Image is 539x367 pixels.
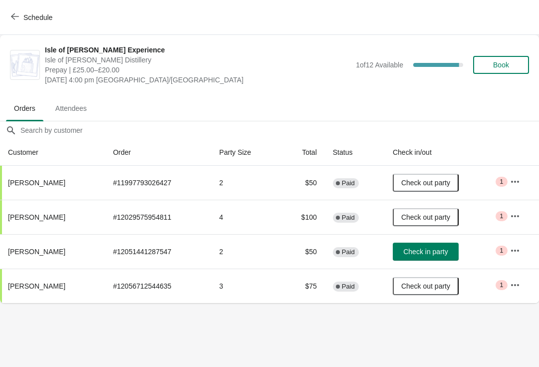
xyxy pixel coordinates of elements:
button: Check out party [393,277,459,295]
th: Check in/out [385,139,502,166]
span: Paid [342,214,355,222]
span: [PERSON_NAME] [8,213,65,221]
td: 3 [211,269,279,303]
th: Order [105,139,211,166]
button: Schedule [5,8,60,26]
td: $50 [279,166,324,200]
span: 1 [500,212,503,220]
span: [PERSON_NAME] [8,282,65,290]
span: Isle of [PERSON_NAME] Experience [45,45,351,55]
span: Check out party [401,213,450,221]
th: Total [279,139,324,166]
td: 4 [211,200,279,234]
button: Check out party [393,208,459,226]
span: [DATE] 4:00 pm [GEOGRAPHIC_DATA]/[GEOGRAPHIC_DATA] [45,75,351,85]
td: # 12056712544635 [105,269,211,303]
span: 1 [500,281,503,289]
input: Search by customer [20,121,539,139]
img: Isle of Harris Gin Experience [10,53,39,77]
span: 1 [500,247,503,255]
span: [PERSON_NAME] [8,248,65,256]
span: Check out party [401,282,450,290]
span: Isle of [PERSON_NAME] Distillery [45,55,351,65]
span: Book [493,61,509,69]
th: Party Size [211,139,279,166]
span: Paid [342,283,355,291]
td: # 12029575954811 [105,200,211,234]
span: Orders [6,99,43,117]
span: Paid [342,248,355,256]
td: 2 [211,166,279,200]
span: Check out party [401,179,450,187]
span: 1 of 12 Available [356,61,403,69]
span: 1 [500,178,503,186]
td: # 12051441287547 [105,234,211,269]
span: Attendees [47,99,95,117]
span: [PERSON_NAME] [8,179,65,187]
span: Schedule [23,13,52,21]
td: $75 [279,269,324,303]
span: Paid [342,179,355,187]
button: Check out party [393,174,459,192]
span: Check in party [403,248,448,256]
button: Book [473,56,529,74]
button: Check in party [393,243,459,261]
th: Status [325,139,385,166]
td: 2 [211,234,279,269]
td: $50 [279,234,324,269]
span: Prepay | £25.00–£20.00 [45,65,351,75]
td: # 11997793026427 [105,166,211,200]
td: $100 [279,200,324,234]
